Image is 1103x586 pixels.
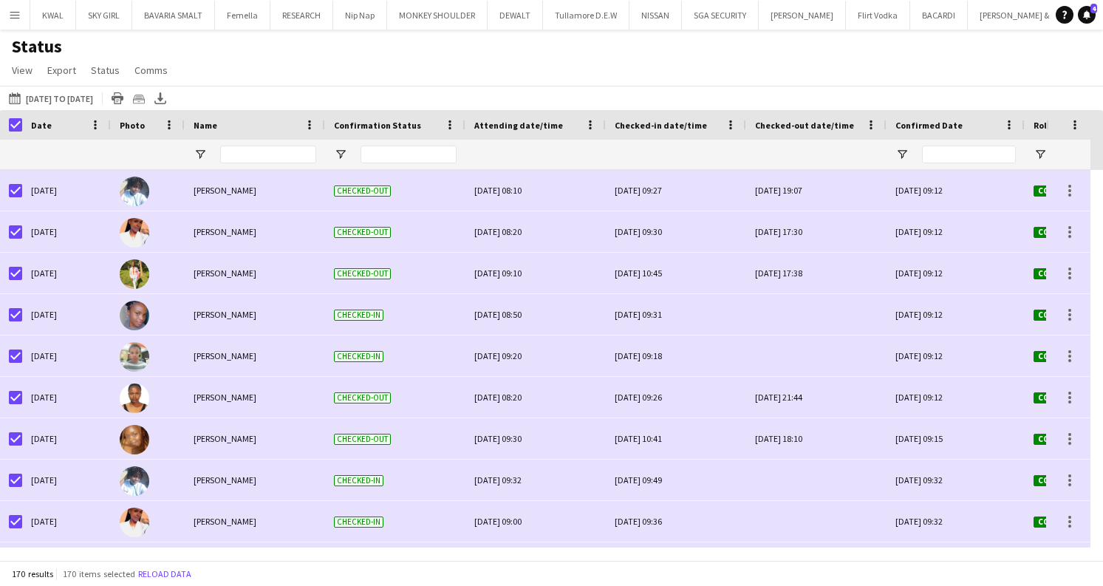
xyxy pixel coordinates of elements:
[120,301,149,330] img: Wanjiku Mungai
[387,1,488,30] button: MONKEY SHOULDER
[474,211,597,252] div: [DATE] 08:20
[846,1,910,30] button: Flirt Vodka
[755,418,878,459] div: [DATE] 18:10
[474,418,597,459] div: [DATE] 09:30
[682,1,759,30] button: SGA SECURITY
[130,89,148,107] app-action-btn: Crew files as ZIP
[615,335,737,376] div: [DATE] 09:18
[488,1,543,30] button: DEWALT
[755,120,854,131] span: Checked-out date/time
[120,425,149,454] img: Mary Thuku
[474,377,597,418] div: [DATE] 08:20
[194,226,256,237] span: [PERSON_NAME]
[1034,268,1088,279] span: Confirmed
[887,211,1025,252] div: [DATE] 09:12
[334,517,383,528] span: Checked-in
[1034,185,1088,197] span: Confirmed
[887,418,1025,459] div: [DATE] 09:15
[615,294,737,335] div: [DATE] 09:31
[194,350,256,361] span: [PERSON_NAME]
[194,474,256,486] span: [PERSON_NAME]
[109,89,126,107] app-action-btn: Print
[474,335,597,376] div: [DATE] 09:20
[629,1,682,30] button: NISSAN
[120,259,149,289] img: Jan Abila
[759,1,846,30] button: [PERSON_NAME]
[63,568,135,579] span: 170 items selected
[755,377,878,418] div: [DATE] 21:44
[615,253,737,293] div: [DATE] 10:45
[120,120,145,131] span: Photo
[615,211,737,252] div: [DATE] 09:30
[334,475,383,486] span: Checked-in
[6,61,38,80] a: View
[895,120,963,131] span: Confirmed Date
[91,64,120,77] span: Status
[334,120,421,131] span: Confirmation Status
[194,433,256,444] span: [PERSON_NAME]
[615,120,707,131] span: Checked-in date/time
[120,177,149,206] img: Audrey Akinyi
[333,1,387,30] button: Nip Nap
[22,501,111,542] div: [DATE]
[615,460,737,500] div: [DATE] 09:49
[755,170,878,211] div: [DATE] 19:07
[12,64,33,77] span: View
[270,1,333,30] button: RESEARCH
[31,120,52,131] span: Date
[334,268,391,279] span: Checked-out
[85,61,126,80] a: Status
[41,61,82,80] a: Export
[135,566,194,582] button: Reload data
[615,377,737,418] div: [DATE] 09:26
[755,253,878,293] div: [DATE] 17:38
[22,418,111,459] div: [DATE]
[76,1,132,30] button: SKY GIRL
[474,253,597,293] div: [DATE] 09:10
[474,294,597,335] div: [DATE] 08:50
[120,218,149,248] img: Mary Wambui
[215,1,270,30] button: Femella
[615,170,737,211] div: [DATE] 09:27
[194,185,256,196] span: [PERSON_NAME]
[194,392,256,403] span: [PERSON_NAME]
[120,508,149,537] img: Mary Wambui
[1034,227,1088,238] span: Confirmed
[334,310,383,321] span: Checked-in
[220,146,316,163] input: Name Filter Input
[922,146,1016,163] input: Confirmed Date Filter Input
[129,61,174,80] a: Comms
[134,64,168,77] span: Comms
[1034,392,1088,403] span: Confirmed
[615,418,737,459] div: [DATE] 10:41
[334,351,383,362] span: Checked-in
[334,392,391,403] span: Checked-out
[1078,6,1096,24] a: 4
[887,542,1025,583] div: [DATE] 09:32
[887,460,1025,500] div: [DATE] 09:32
[887,170,1025,211] div: [DATE] 09:12
[194,268,256,279] span: [PERSON_NAME]
[132,1,215,30] button: BAVARIA SMALT
[887,253,1025,293] div: [DATE] 09:12
[22,170,111,211] div: [DATE]
[334,434,391,445] span: Checked-out
[895,148,909,161] button: Open Filter Menu
[334,148,347,161] button: Open Filter Menu
[474,460,597,500] div: [DATE] 09:32
[474,501,597,542] div: [DATE] 09:00
[910,1,968,30] button: BACARDI
[615,501,737,542] div: [DATE] 09:36
[361,146,457,163] input: Confirmation Status Filter Input
[194,309,256,320] span: [PERSON_NAME]
[194,516,256,527] span: [PERSON_NAME]
[22,294,111,335] div: [DATE]
[543,1,629,30] button: Tullamore D.E.W
[1034,517,1088,528] span: Confirmed
[47,64,76,77] span: Export
[30,1,76,30] button: KWAL
[120,466,149,496] img: Audrey Akinyi
[474,120,563,131] span: Attending date/time
[194,120,217,131] span: Name
[1090,4,1097,13] span: 4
